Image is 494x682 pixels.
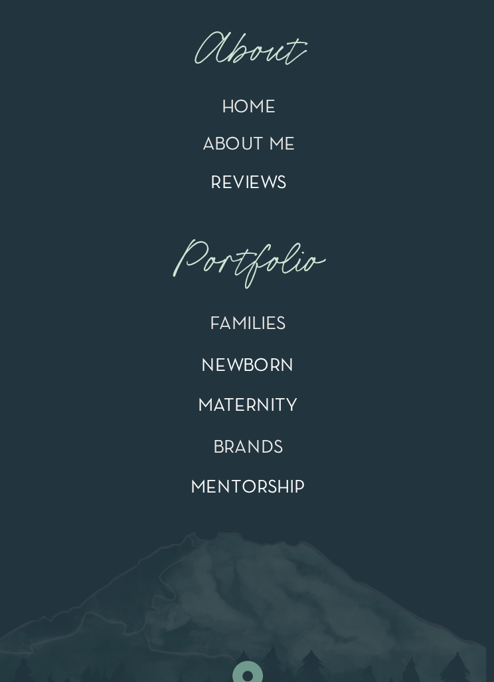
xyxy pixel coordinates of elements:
nav: About [161,26,337,55]
a: MATERNITY [52,396,443,425]
a: NEWBORN [52,355,443,384]
a: ABOUT ME [161,136,337,167]
a: HOME [161,98,337,128]
a: FAMILIES [52,313,443,342]
nav: Portfolio [150,236,346,285]
a: MENTORSHIP [52,477,443,507]
a: BRANDS [52,437,443,466]
a: REVIEWS [161,174,337,203]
